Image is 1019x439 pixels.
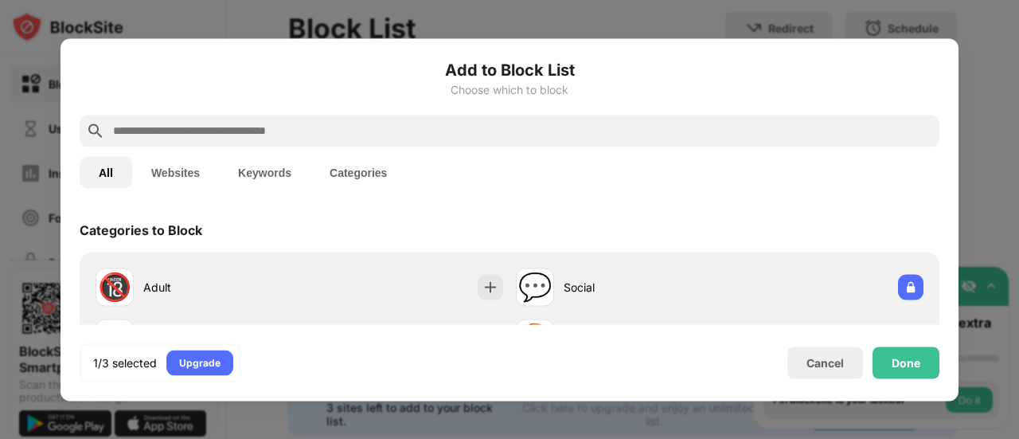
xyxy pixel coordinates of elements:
div: Upgrade [179,355,221,370]
h6: Add to Block List [80,57,939,81]
img: search.svg [86,121,105,140]
div: Categories to Block [80,221,202,237]
div: Adult [143,279,299,296]
div: 🔞 [98,271,131,304]
button: Websites [132,156,219,188]
div: Done [892,356,920,369]
div: 1/3 selected [93,355,157,370]
div: Social [564,279,720,296]
button: Categories [310,156,406,188]
div: 💬 [518,271,552,304]
div: Choose which to block [80,83,939,96]
button: Keywords [219,156,310,188]
div: 🗞 [101,322,128,355]
div: Cancel [806,356,844,370]
div: 🏀 [518,322,552,355]
button: All [80,156,132,188]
